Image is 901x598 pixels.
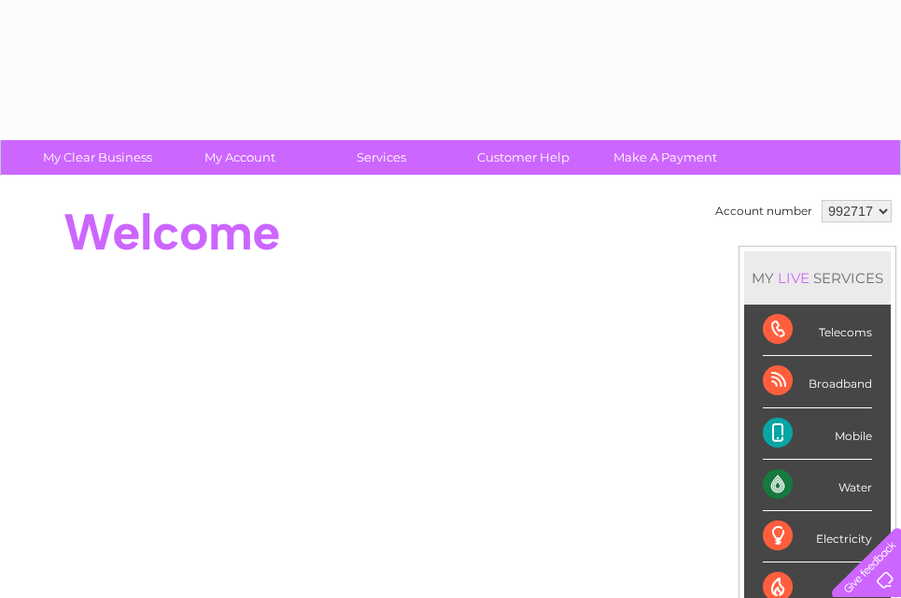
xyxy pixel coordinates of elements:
[304,140,458,175] a: Services
[711,195,817,227] td: Account number
[763,460,872,511] div: Water
[744,251,891,305] div: MY SERVICES
[763,511,872,562] div: Electricity
[774,269,813,287] div: LIVE
[162,140,317,175] a: My Account
[446,140,600,175] a: Customer Help
[763,305,872,356] div: Telecoms
[763,356,872,407] div: Broadband
[588,140,742,175] a: Make A Payment
[21,140,175,175] a: My Clear Business
[763,408,872,460] div: Mobile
